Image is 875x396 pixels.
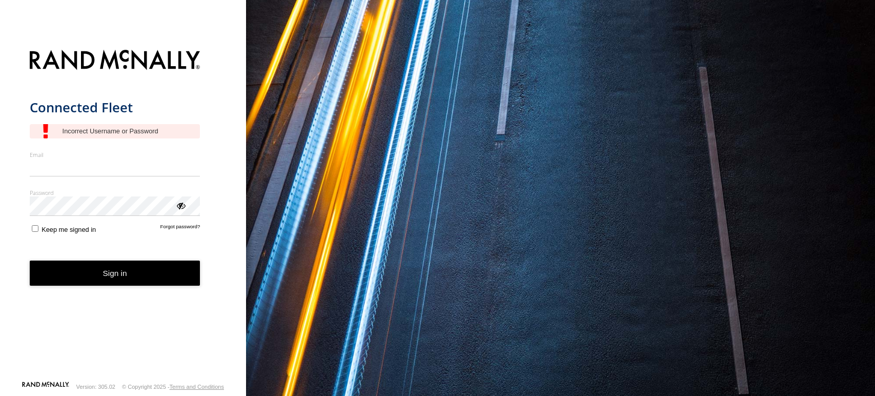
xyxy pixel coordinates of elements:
[32,225,38,232] input: Keep me signed in
[170,384,224,390] a: Terms and Conditions
[122,384,224,390] div: © Copyright 2025 -
[30,99,200,116] h1: Connected Fleet
[175,200,186,210] div: ViewPassword
[22,382,69,392] a: Visit our Website
[30,48,200,74] img: Rand McNally
[30,189,200,196] label: Password
[30,44,217,381] form: main
[42,226,96,233] span: Keep me signed in
[160,224,200,233] a: Forgot password?
[30,261,200,286] button: Sign in
[30,151,200,159] label: Email
[76,384,115,390] div: Version: 305.02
